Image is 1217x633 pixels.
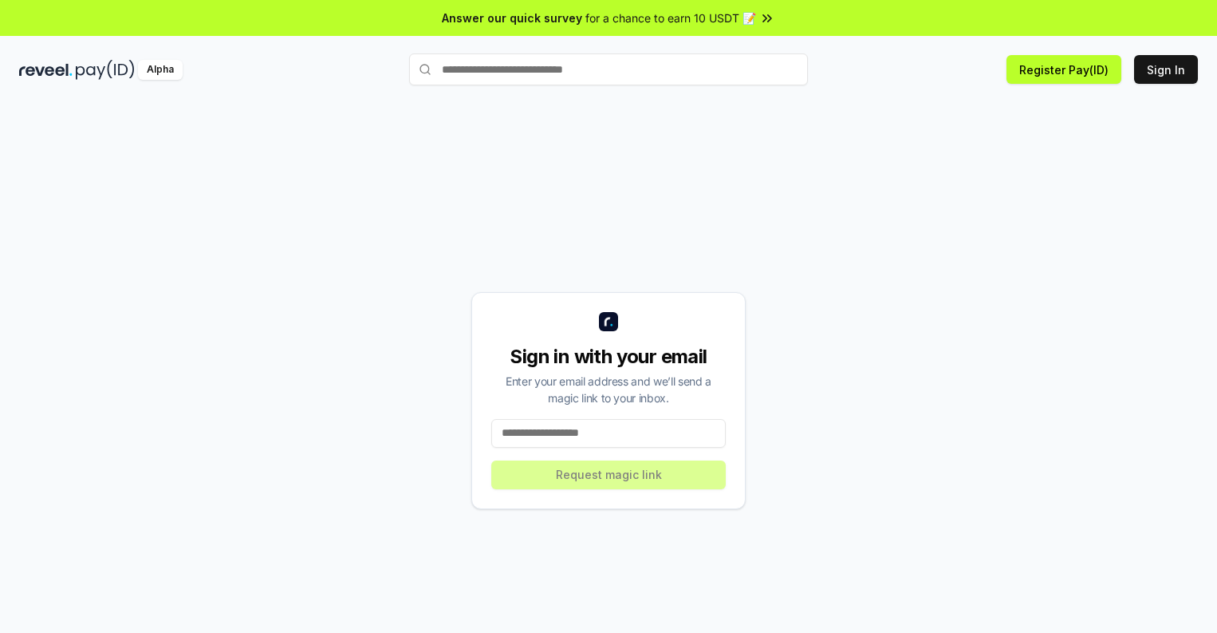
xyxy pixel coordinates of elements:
div: Sign in with your email [491,344,726,370]
span: Answer our quick survey [442,10,582,26]
img: reveel_dark [19,60,73,80]
div: Alpha [138,60,183,80]
button: Sign In [1134,55,1198,84]
div: Enter your email address and we’ll send a magic link to your inbox. [491,373,726,406]
img: logo_small [599,312,618,331]
button: Register Pay(ID) [1006,55,1121,84]
img: pay_id [76,60,135,80]
span: for a chance to earn 10 USDT 📝 [585,10,756,26]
